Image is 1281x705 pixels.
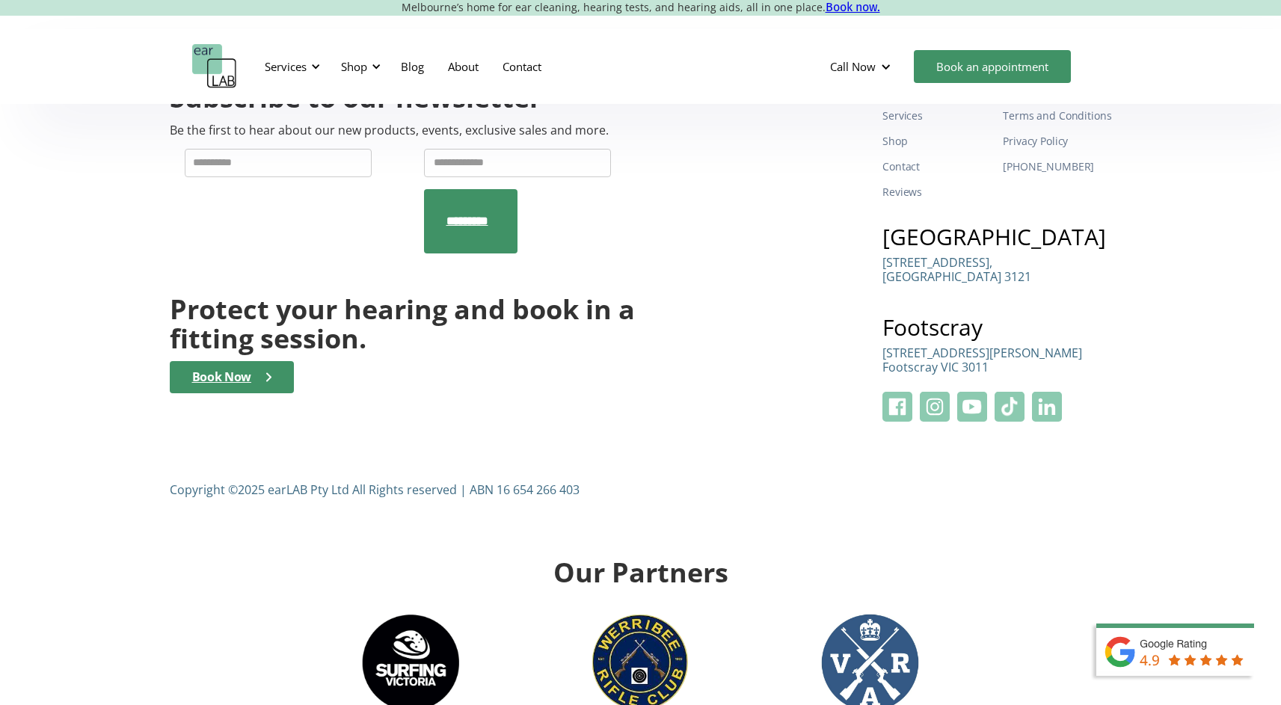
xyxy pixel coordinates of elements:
[491,45,553,88] a: Contact
[882,226,1111,248] h3: [GEOGRAPHIC_DATA]
[882,346,1082,375] p: [STREET_ADDRESS][PERSON_NAME] Footscray VIC 3011
[1003,154,1111,179] a: [PHONE_NUMBER]
[920,392,950,422] img: Instagram Logo
[192,370,251,384] div: Book Now
[341,59,367,74] div: Shop
[882,154,991,179] a: Contact
[882,129,991,154] a: Shop
[882,256,1031,284] p: [STREET_ADDRESS], [GEOGRAPHIC_DATA] 3121
[882,392,912,422] img: Facebook Logo
[1003,103,1111,129] a: Terms and Conditions
[170,481,580,498] div: Copyright ©2025 earLAB Pty Ltd All Rights reserved | ABN 16 654 266 403
[436,45,491,88] a: About
[170,81,541,116] h2: Subscribe to our newsletter
[914,50,1071,83] a: Book an appointment
[830,59,876,74] div: Call Now
[882,179,991,205] a: Reviews
[882,103,991,129] a: Services
[882,346,1082,386] a: [STREET_ADDRESS][PERSON_NAME]Footscray VIC 3011
[192,44,237,89] a: home
[170,295,635,354] h2: Protect your hearing and book in a fitting session.
[170,558,1112,588] h2: Our Partners
[882,256,1031,295] a: [STREET_ADDRESS],[GEOGRAPHIC_DATA] 3121
[265,59,307,74] div: Services
[170,361,294,393] a: Book Now
[256,44,325,89] div: Services
[170,123,609,138] p: Be the first to hear about our new products, events, exclusive sales and more.
[389,45,436,88] a: Blog
[332,44,385,89] div: Shop
[818,44,906,89] div: Call Now
[882,316,1111,339] h3: Footscray
[185,189,412,247] iframe: reCAPTCHA
[1003,129,1111,154] a: Privacy Policy
[170,149,635,253] form: Newsletter Form
[1032,392,1062,422] img: Linkeidn Logo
